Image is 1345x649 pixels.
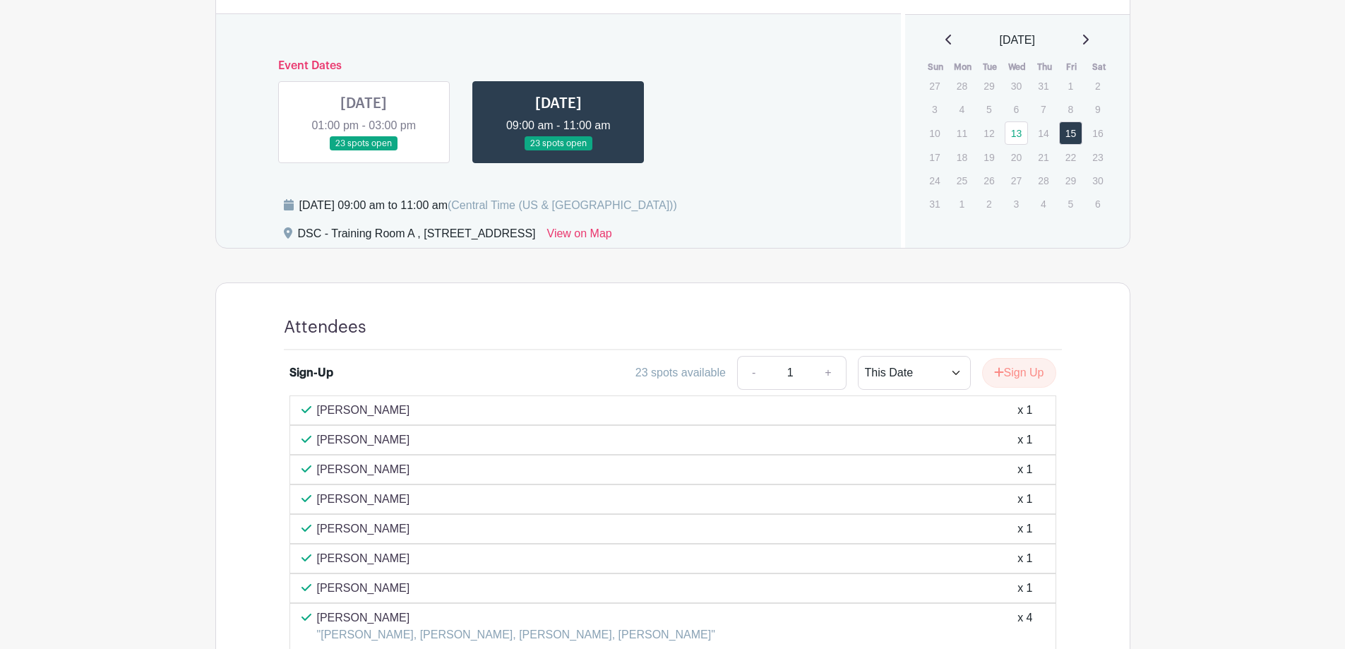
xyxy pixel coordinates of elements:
[267,59,851,73] h6: Event Dates
[299,197,677,214] div: [DATE] 09:00 am to 11:00 am
[1032,98,1055,120] p: 7
[1004,60,1032,74] th: Wed
[1032,75,1055,97] p: 31
[317,609,715,626] p: [PERSON_NAME]
[1005,121,1028,145] a: 13
[317,402,410,419] p: [PERSON_NAME]
[1086,75,1109,97] p: 2
[737,356,770,390] a: -
[1017,491,1032,508] div: x 1
[1005,193,1028,215] p: 3
[977,193,1000,215] p: 2
[950,122,974,144] p: 11
[977,75,1000,97] p: 29
[1058,60,1086,74] th: Fri
[317,580,410,597] p: [PERSON_NAME]
[448,199,677,211] span: (Central Time (US & [GEOGRAPHIC_DATA]))
[950,169,974,191] p: 25
[1059,75,1082,97] p: 1
[950,60,977,74] th: Mon
[1059,121,1082,145] a: 15
[1059,193,1082,215] p: 5
[1000,32,1035,49] span: [DATE]
[1005,146,1028,168] p: 20
[1032,193,1055,215] p: 4
[1005,98,1028,120] p: 6
[1017,402,1032,419] div: x 1
[982,358,1056,388] button: Sign Up
[317,491,410,508] p: [PERSON_NAME]
[1017,609,1032,643] div: x 4
[1032,146,1055,168] p: 21
[1017,431,1032,448] div: x 1
[1017,461,1032,478] div: x 1
[950,98,974,120] p: 4
[922,60,950,74] th: Sun
[284,317,366,338] h4: Attendees
[950,75,974,97] p: 28
[976,60,1004,74] th: Tue
[950,146,974,168] p: 18
[977,169,1000,191] p: 26
[1032,169,1055,191] p: 28
[547,225,612,248] a: View on Map
[923,146,946,168] p: 17
[923,122,946,144] p: 10
[289,364,333,381] div: Sign-Up
[635,364,726,381] div: 23 spots available
[1005,169,1028,191] p: 27
[317,461,410,478] p: [PERSON_NAME]
[1017,520,1032,537] div: x 1
[1031,60,1058,74] th: Thu
[1005,75,1028,97] p: 30
[1059,146,1082,168] p: 22
[923,98,946,120] p: 3
[317,550,410,567] p: [PERSON_NAME]
[923,193,946,215] p: 31
[1086,122,1109,144] p: 16
[923,169,946,191] p: 24
[298,225,536,248] div: DSC - Training Room A , [STREET_ADDRESS]
[950,193,974,215] p: 1
[1086,146,1109,168] p: 23
[977,122,1000,144] p: 12
[1086,169,1109,191] p: 30
[923,75,946,97] p: 27
[1086,98,1109,120] p: 9
[1032,122,1055,144] p: 14
[317,520,410,537] p: [PERSON_NAME]
[1086,193,1109,215] p: 6
[317,431,410,448] p: [PERSON_NAME]
[1017,580,1032,597] div: x 1
[1085,60,1113,74] th: Sat
[977,146,1000,168] p: 19
[1059,169,1082,191] p: 29
[317,626,715,643] p: "[PERSON_NAME], [PERSON_NAME], [PERSON_NAME], [PERSON_NAME]"
[1017,550,1032,567] div: x 1
[1059,98,1082,120] p: 8
[811,356,846,390] a: +
[977,98,1000,120] p: 5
